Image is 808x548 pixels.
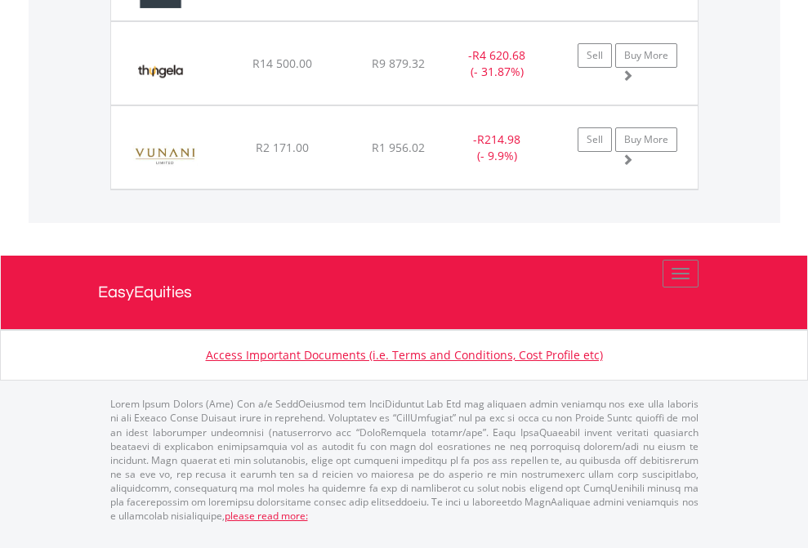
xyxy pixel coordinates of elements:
[578,43,612,68] a: Sell
[252,56,312,71] span: R14 500.00
[372,140,425,155] span: R1 956.02
[372,56,425,71] span: R9 879.32
[615,127,677,152] a: Buy More
[225,509,308,523] a: please read more:
[256,140,309,155] span: R2 171.00
[119,42,202,100] img: EQU.ZA.TGA.png
[446,131,548,164] div: - (- 9.9%)
[98,256,711,329] a: EasyEquities
[206,347,603,363] a: Access Important Documents (i.e. Terms and Conditions, Cost Profile etc)
[119,127,212,185] img: EQU.ZA.VUN.png
[477,131,520,147] span: R214.98
[446,47,548,80] div: - (- 31.87%)
[110,397,699,523] p: Lorem Ipsum Dolors (Ame) Con a/e SeddOeiusmod tem InciDiduntut Lab Etd mag aliquaen admin veniamq...
[578,127,612,152] a: Sell
[472,47,525,63] span: R4 620.68
[615,43,677,68] a: Buy More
